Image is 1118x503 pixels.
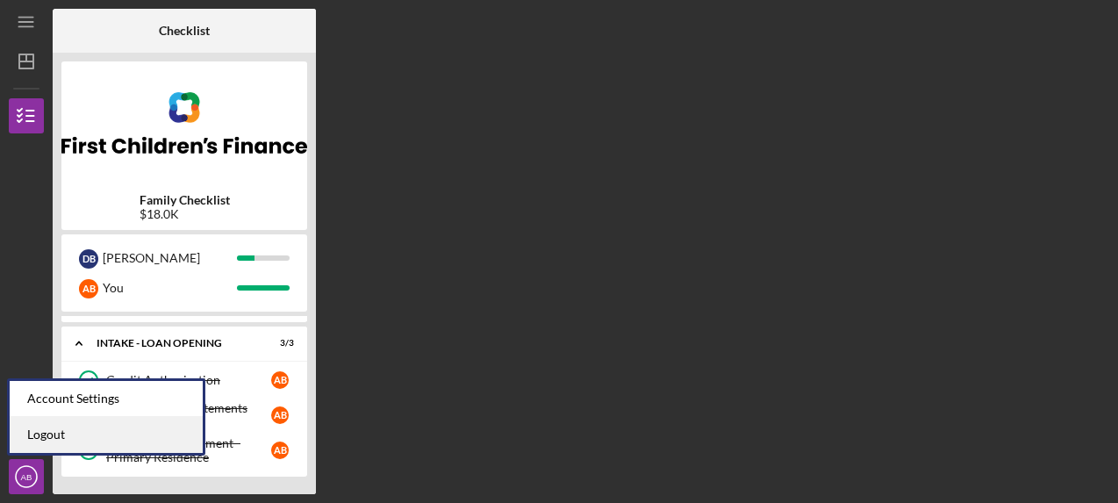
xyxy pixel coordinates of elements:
div: INTAKE - LOAN OPENING [97,338,250,349]
button: AB [9,459,44,494]
img: Product logo [61,70,307,176]
b: Family Checklist [140,193,230,207]
div: Account Settings [10,381,203,417]
b: Checklist [159,24,210,38]
div: $18.0K [140,207,230,221]
text: AB [21,472,32,482]
div: [PERSON_NAME] [103,243,237,273]
a: Credit AuthorizationAB [70,363,298,398]
div: Credit Authorization [106,373,271,387]
div: D B [79,249,98,269]
div: A B [271,442,289,459]
a: Logout [10,417,203,453]
div: You [103,273,237,303]
div: A B [271,371,289,389]
a: Property Tax Statement - Primary ResidenceAB [70,433,298,468]
div: 3 / 3 [262,338,294,349]
div: A B [271,406,289,424]
div: A B [79,279,98,298]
